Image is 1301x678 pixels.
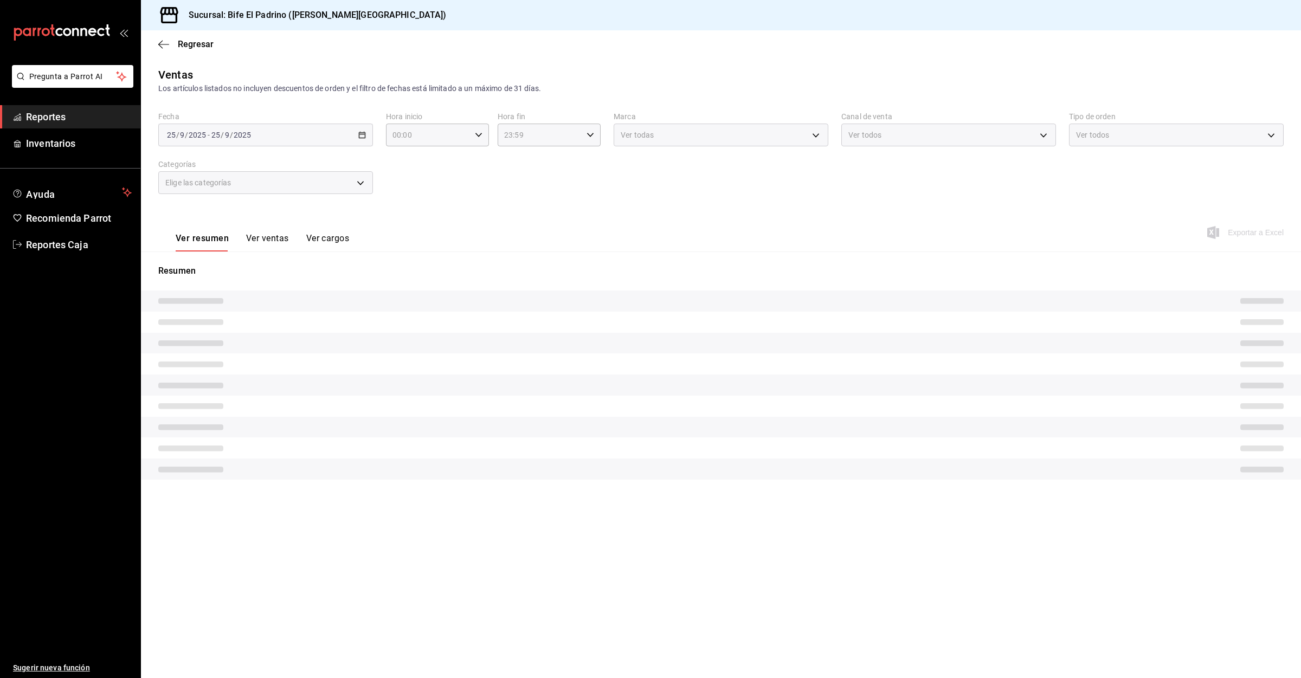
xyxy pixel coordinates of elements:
[185,131,188,139] span: /
[233,131,252,139] input: ----
[26,136,132,151] span: Inventarios
[224,131,230,139] input: --
[188,131,207,139] input: ----
[1076,130,1109,140] span: Ver todos
[158,113,373,120] label: Fecha
[176,233,349,251] div: navigation tabs
[176,131,179,139] span: /
[386,113,489,120] label: Hora inicio
[211,131,221,139] input: --
[165,177,231,188] span: Elige las categorías
[848,130,881,140] span: Ver todos
[498,113,601,120] label: Hora fin
[29,71,117,82] span: Pregunta a Parrot AI
[158,39,214,49] button: Regresar
[119,28,128,37] button: open_drawer_menu
[621,130,654,140] span: Ver todas
[176,233,229,251] button: Ver resumen
[179,131,185,139] input: --
[26,237,132,252] span: Reportes Caja
[841,113,1056,120] label: Canal de venta
[26,109,132,124] span: Reportes
[158,160,373,168] label: Categorías
[614,113,828,120] label: Marca
[230,131,233,139] span: /
[208,131,210,139] span: -
[1069,113,1284,120] label: Tipo de orden
[158,264,1284,277] p: Resumen
[166,131,176,139] input: --
[8,79,133,90] a: Pregunta a Parrot AI
[246,233,289,251] button: Ver ventas
[306,233,350,251] button: Ver cargos
[13,662,132,674] span: Sugerir nueva función
[12,65,133,88] button: Pregunta a Parrot AI
[178,39,214,49] span: Regresar
[158,67,193,83] div: Ventas
[180,9,447,22] h3: Sucursal: Bife El Padrino ([PERSON_NAME][GEOGRAPHIC_DATA])
[221,131,224,139] span: /
[158,83,1284,94] div: Los artículos listados no incluyen descuentos de orden y el filtro de fechas está limitado a un m...
[26,186,118,199] span: Ayuda
[26,211,132,225] span: Recomienda Parrot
